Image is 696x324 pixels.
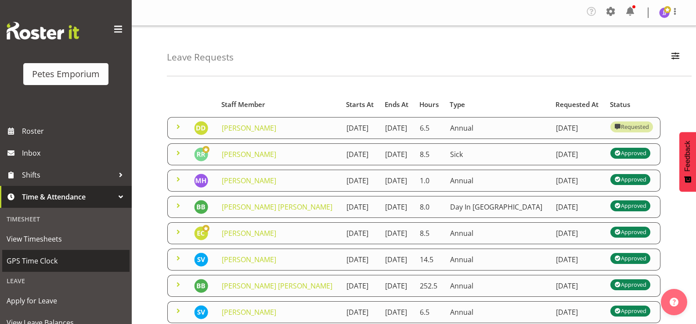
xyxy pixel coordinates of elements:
[194,200,208,214] img: beena-bist9974.jpg
[2,290,130,312] a: Apply for Leave
[659,7,670,18] img: janelle-jonkers702.jpg
[551,143,605,165] td: [DATE]
[7,294,125,307] span: Apply for Leave
[415,249,445,271] td: 14.5
[341,170,380,192] td: [DATE]
[551,222,605,244] td: [DATE]
[380,117,415,139] td: [DATE]
[222,228,276,238] a: [PERSON_NAME]
[380,222,415,244] td: [DATE]
[2,250,130,272] a: GPS Time Clock
[22,146,127,160] span: Inbox
[415,196,445,218] td: 8.0
[610,100,655,110] div: Status
[194,305,208,319] img: sasha-vandervalk6911.jpg
[551,170,605,192] td: [DATE]
[670,298,678,306] img: help-xxl-2.png
[222,150,276,159] a: [PERSON_NAME]
[614,121,649,132] div: Requested
[415,143,445,165] td: 8.5
[7,22,79,39] img: Rosterit website logo
[22,190,114,203] span: Time & Attendance
[679,132,696,192] button: Feedback - Show survey
[194,226,208,240] img: emma-croft7499.jpg
[341,249,380,271] td: [DATE]
[2,272,130,290] div: Leave
[445,222,551,244] td: Annual
[341,301,380,323] td: [DATE]
[385,100,409,110] div: Ends At
[222,202,332,212] a: [PERSON_NAME] [PERSON_NAME]
[614,227,646,237] div: Approved
[380,249,415,271] td: [DATE]
[32,68,100,81] div: Petes Emporium
[445,301,551,323] td: Annual
[22,125,127,138] span: Roster
[551,196,605,218] td: [DATE]
[341,117,380,139] td: [DATE]
[445,170,551,192] td: Annual
[22,168,114,182] span: Shifts
[7,254,125,267] span: GPS Time Clock
[7,232,125,246] span: View Timesheets
[551,301,605,323] td: [DATE]
[380,275,415,297] td: [DATE]
[222,307,276,317] a: [PERSON_NAME]
[614,174,646,185] div: Approved
[419,100,440,110] div: Hours
[341,196,380,218] td: [DATE]
[380,143,415,165] td: [DATE]
[222,281,332,291] a: [PERSON_NAME] [PERSON_NAME]
[450,100,545,110] div: Type
[341,222,380,244] td: [DATE]
[194,279,208,293] img: beena-bist9974.jpg
[445,196,551,218] td: Day In [GEOGRAPHIC_DATA]
[415,301,445,323] td: 6.5
[222,176,276,185] a: [PERSON_NAME]
[222,123,276,133] a: [PERSON_NAME]
[684,141,692,171] span: Feedback
[222,255,276,264] a: [PERSON_NAME]
[551,275,605,297] td: [DATE]
[380,170,415,192] td: [DATE]
[380,196,415,218] td: [DATE]
[2,228,130,250] a: View Timesheets
[666,48,685,67] button: Filter Employees
[614,200,646,211] div: Approved
[380,301,415,323] td: [DATE]
[194,147,208,161] img: ruth-robertson-taylor722.jpg
[2,210,130,228] div: Timesheet
[445,275,551,297] td: Annual
[194,121,208,135] img: danielle-donselaar8920.jpg
[614,306,646,316] div: Approved
[415,117,445,139] td: 6.5
[555,100,600,110] div: Requested At
[415,170,445,192] td: 1.0
[614,279,646,290] div: Approved
[221,100,336,110] div: Staff Member
[614,253,646,263] div: Approved
[551,117,605,139] td: [DATE]
[194,253,208,267] img: sasha-vandervalk6911.jpg
[415,275,445,297] td: 252.5
[445,117,551,139] td: Annual
[445,143,551,165] td: Sick
[614,148,646,158] div: Approved
[551,249,605,271] td: [DATE]
[341,143,380,165] td: [DATE]
[415,222,445,244] td: 8.5
[445,249,551,271] td: Annual
[341,275,380,297] td: [DATE]
[167,52,234,62] h4: Leave Requests
[346,100,375,110] div: Starts At
[194,174,208,188] img: mackenzie-halford4471.jpg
